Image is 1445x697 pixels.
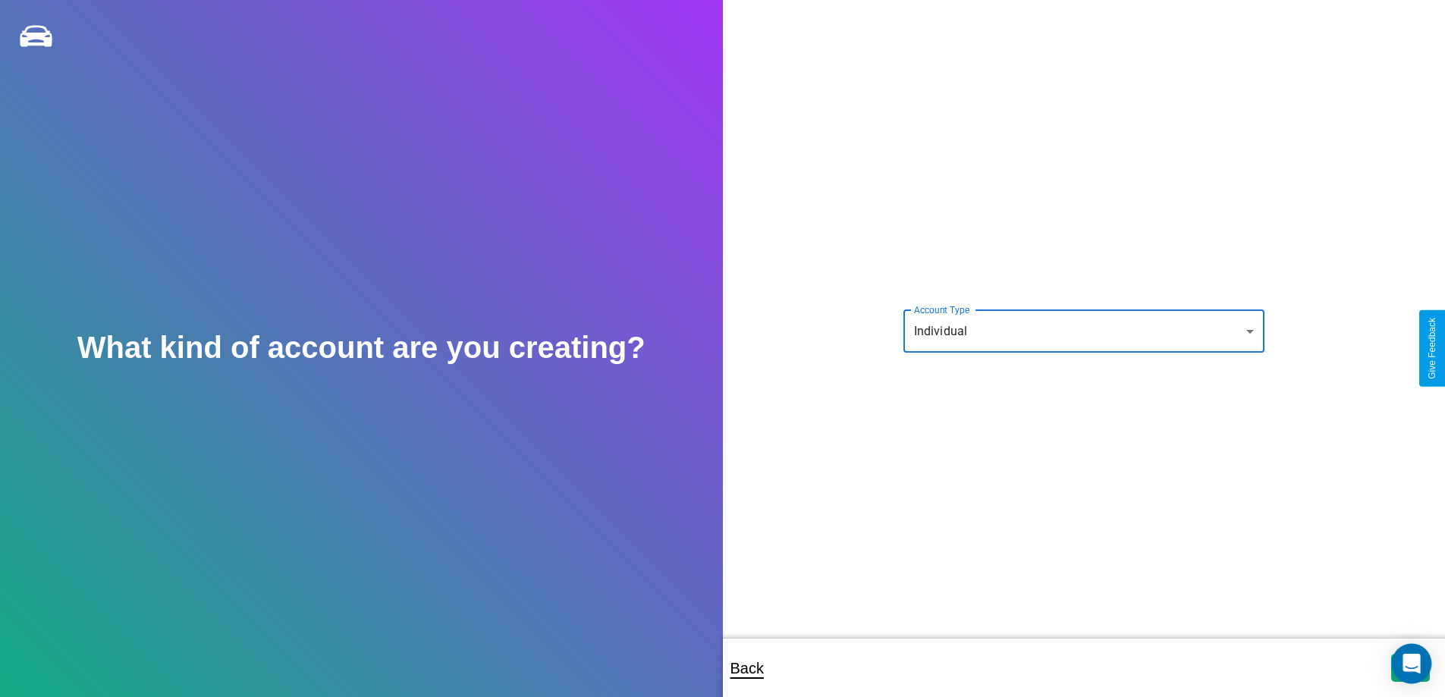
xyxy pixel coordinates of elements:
div: Give Feedback [1427,318,1437,379]
div: Individual [903,310,1264,353]
div: Open Intercom Messenger [1392,644,1432,684]
h2: What kind of account are you creating? [77,331,646,365]
label: Account Type [914,303,969,316]
p: Back [730,655,764,682]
